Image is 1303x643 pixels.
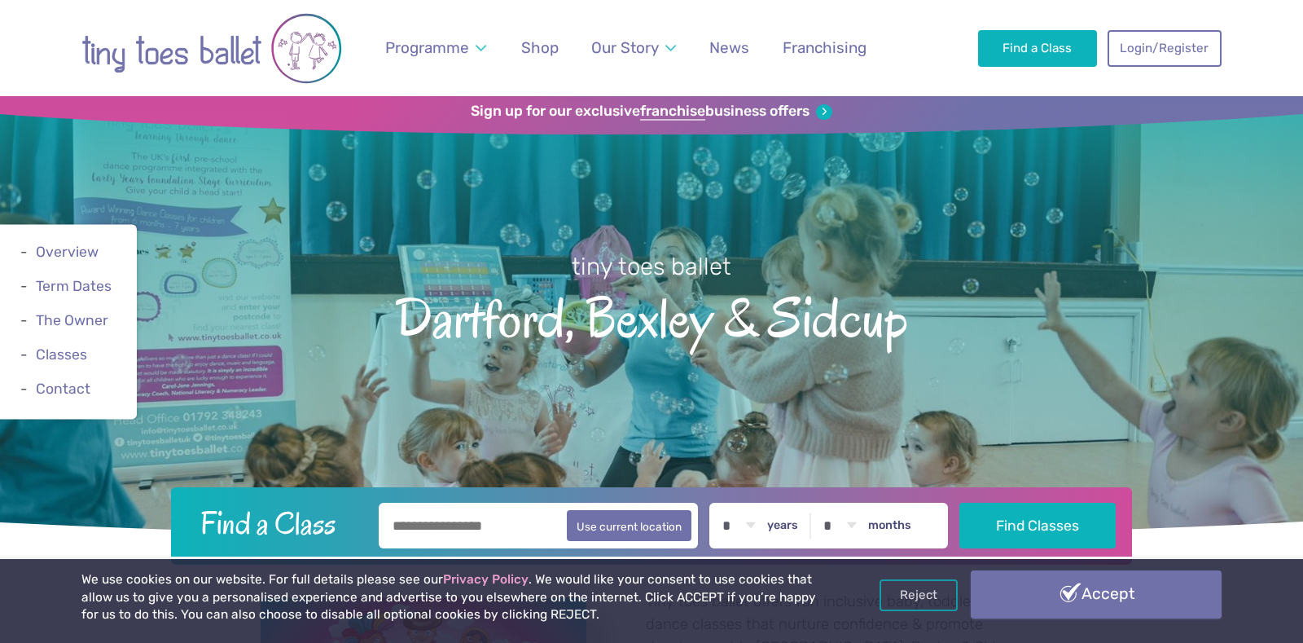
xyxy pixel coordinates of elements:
label: months [868,518,911,533]
span: Shop [521,38,559,57]
p: We use cookies on our website. For full details please see our . We would like your consent to us... [81,571,823,624]
a: News [702,29,757,67]
strong: franchise [640,103,705,121]
a: Term Dates [36,278,112,294]
a: Our Story [584,29,684,67]
a: Privacy Policy [443,572,529,587]
label: years [767,518,798,533]
a: Overview [36,244,99,260]
span: Dartford, Bexley & Sidcup [29,283,1274,349]
span: News [709,38,749,57]
small: tiny toes ballet [572,253,731,280]
a: Sign up for our exclusivefranchisebusiness offers [471,103,831,121]
a: Find a Class [978,30,1098,66]
a: Franchising [774,29,874,67]
button: Find Classes [959,503,1117,548]
span: Franchising [783,38,866,57]
h2: Find a Class [187,503,368,544]
a: Login/Register [1108,30,1222,66]
a: Reject [880,579,958,610]
a: Shop [514,29,567,67]
a: Classes [36,347,87,363]
span: Our Story [591,38,659,57]
a: Contact [36,381,90,398]
span: Programme [385,38,469,57]
a: The Owner [36,312,108,328]
a: Programme [378,29,494,67]
img: tiny toes ballet [81,10,342,88]
button: Use current location [567,510,691,541]
a: Accept [971,570,1222,618]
